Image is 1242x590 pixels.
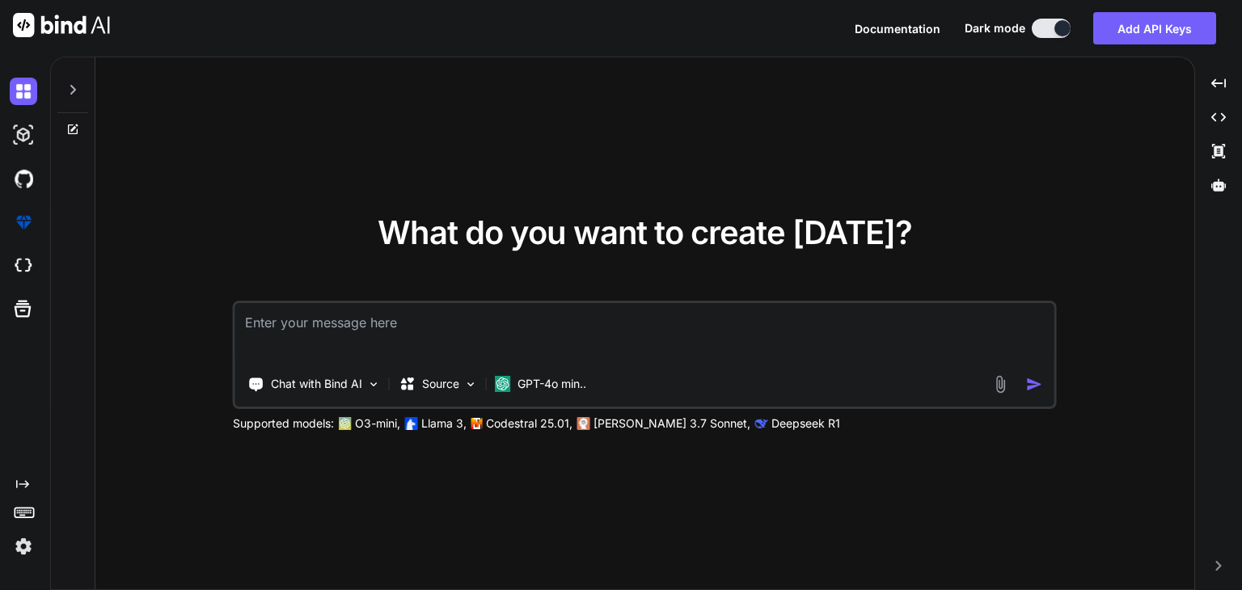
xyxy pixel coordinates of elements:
[10,252,37,280] img: cloudideIcon
[991,375,1010,394] img: attachment
[755,417,768,430] img: claude
[421,415,467,432] p: Llama 3,
[495,376,511,392] img: GPT-4o mini
[594,415,750,432] p: [PERSON_NAME] 3.7 Sonnet,
[577,417,590,430] img: claude
[10,533,37,560] img: settings
[1026,376,1043,393] img: icon
[405,417,418,430] img: Llama2
[10,165,37,192] img: githubDark
[1093,12,1216,44] button: Add API Keys
[378,213,912,252] span: What do you want to create [DATE]?
[233,415,334,432] p: Supported models:
[771,415,840,432] p: Deepseek R1
[355,415,400,432] p: O3-mini,
[486,415,572,432] p: Codestral 25.01,
[10,209,37,236] img: premium
[271,376,362,392] p: Chat with Bind AI
[422,376,459,392] p: Source
[471,418,483,429] img: Mistral-AI
[855,22,940,36] span: Documentation
[855,20,940,37] button: Documentation
[367,377,381,391] img: Pick Tools
[517,376,586,392] p: GPT-4o min..
[339,417,352,430] img: GPT-4
[965,20,1025,36] span: Dark mode
[10,78,37,105] img: darkChat
[13,13,110,37] img: Bind AI
[10,121,37,149] img: darkAi-studio
[464,377,478,391] img: Pick Models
